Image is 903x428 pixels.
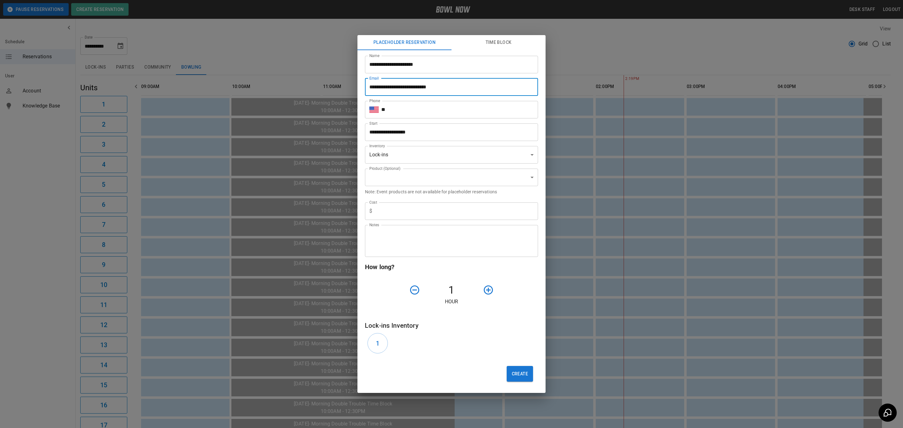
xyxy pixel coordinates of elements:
label: Start [369,121,378,126]
button: Select country [369,105,379,114]
h6: 1 [376,338,379,348]
p: Hour [365,298,538,305]
label: Phone [369,98,380,103]
h6: Lock-ins Inventory [365,321,538,331]
button: 1 [367,333,388,353]
p: Note: Event products are not available for placeholder reservations [365,189,538,195]
h4: 1 [423,284,480,297]
button: Placeholder Reservation [357,35,451,50]
input: Choose date, selected date is Oct 16, 2025 [365,123,534,141]
div: ​ [365,169,538,186]
h6: How long? [365,262,538,272]
p: $ [369,207,372,215]
div: Lock-ins [365,146,538,164]
button: Time Block [451,35,546,50]
button: Create [507,366,533,382]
